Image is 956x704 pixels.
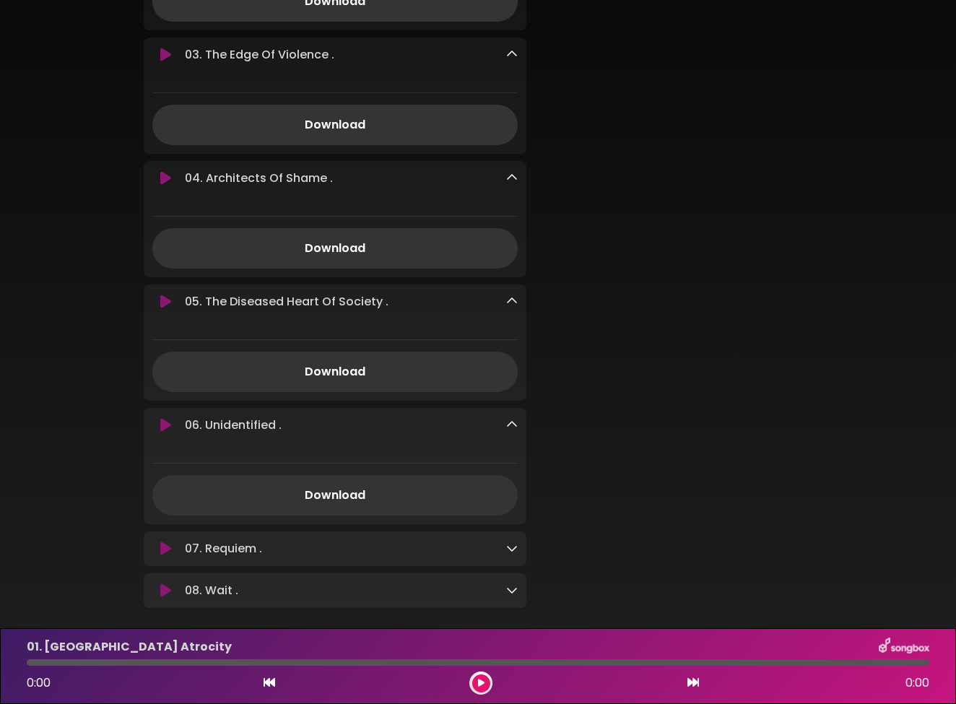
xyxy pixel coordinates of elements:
img: songbox-logo-white.png [879,638,929,656]
a: Download [152,352,518,392]
p: 05. The Diseased Heart Of Society . [185,293,388,310]
p: 04. Architects Of Shame . [185,170,333,187]
p: 06. Unidentified . [185,417,282,434]
a: Download [152,475,518,516]
a: Download [152,228,518,269]
a: Download [152,105,518,145]
p: 08. Wait . [185,582,238,599]
p: 07. Requiem . [185,540,262,557]
p: 03. The Edge Of Violence . [185,46,334,64]
p: 01. [GEOGRAPHIC_DATA] Atrocity [27,638,232,656]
